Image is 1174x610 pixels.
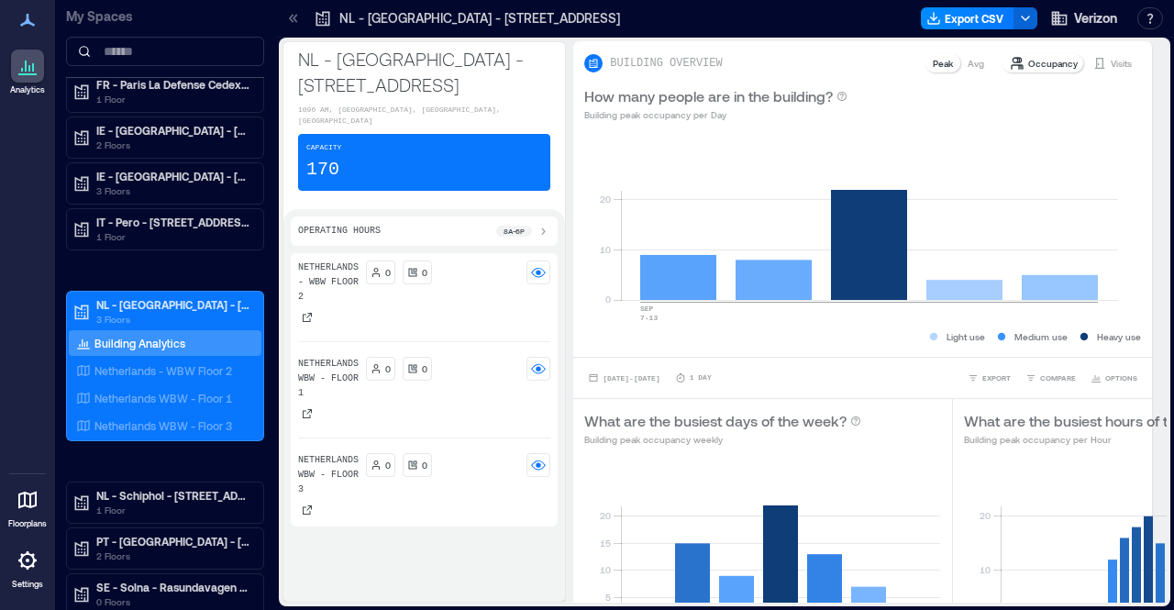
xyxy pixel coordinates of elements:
[96,549,250,563] p: 2 Floors
[603,374,659,383] span: [DATE] - [DATE]
[298,261,359,305] p: Netherlands - WBW Floor 2
[94,418,232,433] p: Netherlands WBW - Floor 3
[584,369,663,387] button: [DATE]-[DATE]
[96,580,250,594] p: SE - Solna - Rasundavagen 12
[306,142,341,153] p: Capacity
[1111,56,1132,71] p: Visits
[584,85,833,107] p: How many people are in the building?
[504,226,525,237] p: 8a - 6p
[584,410,847,432] p: What are the busiest days of the week?
[921,7,1014,29] button: Export CSV
[96,92,250,106] p: 1 Floor
[964,369,1014,387] button: EXPORT
[1105,372,1137,383] span: OPTIONS
[96,312,250,327] p: 3 Floors
[982,372,1011,383] span: EXPORT
[947,329,985,344] p: Light use
[1014,329,1068,344] p: Medium use
[422,265,427,280] p: 0
[66,7,264,26] p: My Spaces
[584,107,847,122] p: Building peak occupancy per Day
[96,503,250,517] p: 1 Floor
[933,56,953,71] p: Peak
[979,510,990,521] tspan: 20
[96,488,250,503] p: NL - Schiphol - [STREET_ADDRESS] (NAP)
[96,229,250,244] p: 1 Floor
[600,510,611,521] tspan: 20
[1097,329,1141,344] p: Heavy use
[385,265,391,280] p: 0
[96,77,250,92] p: FR - Paris La Defense Cedex - Tour CB21
[298,224,381,238] p: Operating Hours
[640,305,654,313] text: SEP
[12,579,43,590] p: Settings
[690,372,712,383] p: 1 Day
[298,105,550,127] p: 1096 AM, [GEOGRAPHIC_DATA], [GEOGRAPHIC_DATA], [GEOGRAPHIC_DATA]
[1022,369,1080,387] button: COMPARE
[605,592,611,603] tspan: 5
[96,534,250,549] p: PT - [GEOGRAPHIC_DATA] - [GEOGRAPHIC_DATA] edf.
[298,453,359,497] p: Netherlands WBW - Floor 3
[584,432,861,447] p: Building peak occupancy weekly
[600,564,611,575] tspan: 10
[600,194,611,205] tspan: 20
[1040,372,1076,383] span: COMPARE
[298,357,359,401] p: Netherlands WBW - Floor 1
[94,363,232,378] p: Netherlands - WBW Floor 2
[94,336,185,350] p: Building Analytics
[1074,9,1117,28] span: Verizon
[6,538,50,595] a: Settings
[3,478,52,535] a: Floorplans
[385,458,391,472] p: 0
[5,44,50,101] a: Analytics
[605,294,611,305] tspan: 0
[422,458,427,472] p: 0
[94,391,232,405] p: Netherlands WBW - Floor 1
[96,183,250,198] p: 3 Floors
[1087,369,1141,387] button: OPTIONS
[96,138,250,152] p: 2 Floors
[96,215,250,229] p: IT - Pero - [STREET_ADDRESS][PERSON_NAME]
[8,518,47,529] p: Floorplans
[979,564,990,575] tspan: 10
[968,56,984,71] p: Avg
[96,594,250,609] p: 0 Floors
[96,123,250,138] p: IE - [GEOGRAPHIC_DATA] - [GEOGRAPHIC_DATA]
[339,9,620,28] p: NL - [GEOGRAPHIC_DATA] - [STREET_ADDRESS]
[298,46,550,97] p: NL - [GEOGRAPHIC_DATA] - [STREET_ADDRESS]
[385,361,391,376] p: 0
[1045,4,1123,33] button: Verizon
[610,56,722,71] p: BUILDING OVERVIEW
[640,314,658,322] text: 7-13
[96,297,250,312] p: NL - [GEOGRAPHIC_DATA] - [STREET_ADDRESS]
[306,157,339,183] p: 170
[422,361,427,376] p: 0
[600,244,611,255] tspan: 10
[1028,56,1078,71] p: Occupancy
[10,84,45,95] p: Analytics
[600,538,611,549] tspan: 15
[96,169,250,183] p: IE - [GEOGRAPHIC_DATA] - [GEOGRAPHIC_DATA]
